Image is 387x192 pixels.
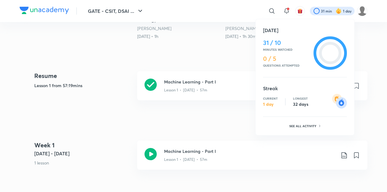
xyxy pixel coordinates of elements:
[263,102,278,107] p: 1 day
[263,27,347,34] h5: [DATE]
[289,124,318,128] p: See all activity
[332,94,347,109] img: streak
[263,85,347,92] h5: Streak
[263,97,278,100] p: Current
[293,102,308,107] p: 32 days
[263,64,311,67] p: Questions attempted
[293,97,308,100] p: Longest
[263,39,311,46] h4: 31 / 10
[263,55,311,62] h4: 0 / 5
[263,48,311,51] p: Minutes watched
